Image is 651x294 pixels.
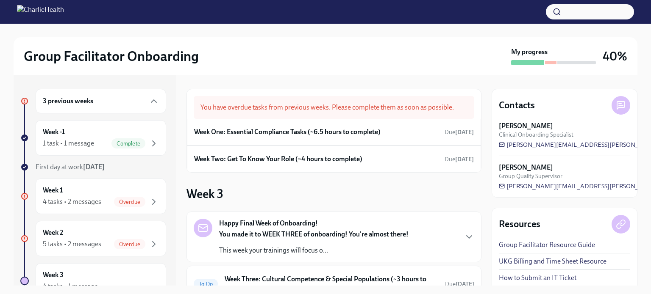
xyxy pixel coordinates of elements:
span: Overdue [114,241,145,247]
a: Week One: Essential Compliance Tasks (~6.5 hours to complete)Due[DATE] [194,126,474,138]
a: How to Submit an IT Ticket [499,273,576,283]
span: Complete [111,140,145,147]
span: Due [445,129,474,136]
h6: Week One: Essential Compliance Tasks (~6.5 hours to complete) [194,127,381,137]
a: Group Facilitator Resource Guide [499,240,595,250]
span: September 29th, 2025 09:00 [445,280,474,288]
h6: Week 3 [43,270,64,280]
div: 5 tasks • 2 messages [43,239,101,249]
span: September 15th, 2025 09:00 [445,128,474,136]
span: Overdue [114,199,145,205]
div: 4 tasks • 2 messages [43,197,101,206]
span: First day at work [36,163,105,171]
strong: My progress [511,47,548,57]
a: Week -11 task • 1 messageComplete [20,120,166,156]
a: Week 25 tasks • 2 messagesOverdue [20,221,166,256]
h6: Week 2 [43,228,63,237]
img: CharlieHealth [17,5,64,19]
strong: [DATE] [83,163,105,171]
span: Clinical Onboarding Specialist [499,131,573,139]
strong: [DATE] [455,129,474,136]
h2: Group Facilitator Onboarding [24,48,199,65]
a: First day at work[DATE] [20,162,166,172]
div: 3 previous weeks [36,89,166,113]
div: 1 task • 1 message [43,139,94,148]
a: Week 14 tasks • 2 messagesOverdue [20,179,166,214]
span: Due [445,156,474,163]
span: Due [445,280,474,288]
strong: You made it to WEEK THREE of onboarding! You're almost there! [219,230,409,238]
strong: Happy Final Week of Onboarding! [219,219,318,228]
h6: Week -1 [43,127,65,137]
h3: 40% [603,49,627,64]
a: UKG Billing and Time Sheet Resource [499,257,606,266]
h6: Week Two: Get To Know Your Role (~4 hours to complete) [194,154,362,164]
strong: [DATE] [456,280,474,288]
h6: 3 previous weeks [43,96,93,106]
strong: [PERSON_NAME] [499,163,553,172]
h4: Resources [499,218,540,231]
strong: [PERSON_NAME] [499,121,553,131]
p: This week your trainings will focus o... [219,246,409,255]
span: Group Quality Supervisor [499,172,562,180]
h6: Week Three: Cultural Competence & Special Populations (~3 hours to complete) [225,275,438,293]
h3: Week 3 [186,186,223,201]
span: To Do [194,281,218,287]
h6: Week 1 [43,186,63,195]
strong: [DATE] [455,156,474,163]
h4: Contacts [499,99,535,112]
div: You have overdue tasks from previous weeks. Please complete them as soon as possible. [194,96,474,119]
a: Week Two: Get To Know Your Role (~4 hours to complete)Due[DATE] [194,153,474,165]
div: 4 tasks • 1 message [43,282,98,291]
span: September 22nd, 2025 09:00 [445,155,474,163]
